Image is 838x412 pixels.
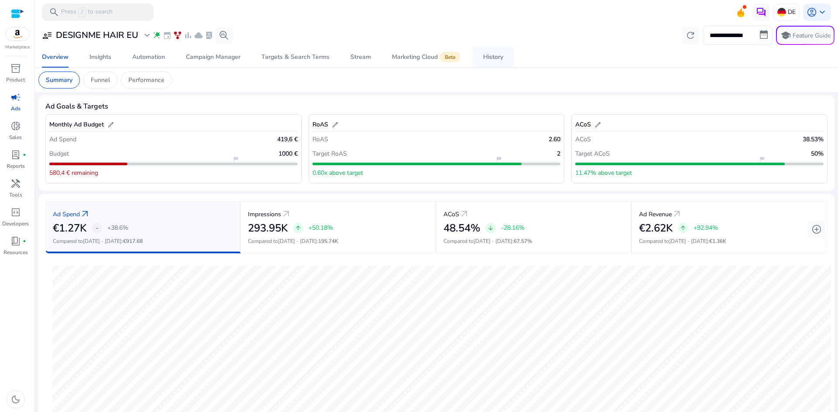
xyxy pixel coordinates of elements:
p: RoAS [313,135,328,144]
span: account_circle [807,7,817,17]
span: expand_more [142,30,152,41]
span: 195.74K [318,238,338,245]
button: schoolFeature Guide [776,26,835,45]
span: / [78,7,86,17]
span: campaign [10,92,21,102]
p: Performance [128,75,165,85]
span: - [96,223,99,233]
p: DE [788,4,796,20]
h5: RoAS [313,121,328,129]
div: Automation [132,54,165,60]
p: Compared to : [639,237,820,245]
span: event [163,31,172,40]
span: search_insights [219,30,229,41]
span: €1.36K [709,238,726,245]
h2: 48.54% [443,222,480,235]
span: flag_2 [232,156,239,163]
button: search_insights [215,27,233,44]
span: arrow_upward [295,225,302,232]
p: Marketplace [5,44,30,51]
span: code_blocks [10,207,21,218]
div: Stream [350,54,371,60]
span: search [49,7,59,17]
span: handyman [10,178,21,189]
p: +38.6% [107,225,128,231]
div: Campaign Manager [186,54,240,60]
div: History [483,54,503,60]
span: edit [594,121,601,128]
p: Reports [7,162,25,170]
div: Targets & Search Terms [261,54,330,60]
p: 1000 € [278,149,298,158]
p: Product [6,76,25,84]
p: +50.18% [309,225,333,231]
a: arrow_outward [281,209,292,219]
p: Compared to : [248,237,428,245]
span: dark_mode [10,394,21,405]
span: fiber_manual_record [23,153,26,157]
span: flag_2 [495,156,502,163]
span: 67.57% [514,238,532,245]
span: flag_2 [759,156,766,163]
p: Developers [2,220,29,228]
p: Compared to : [443,237,624,245]
p: 11.47% above target [575,168,632,177]
span: Beta [440,52,460,62]
p: 580,4 € remaining [49,168,98,177]
span: school [780,30,791,41]
p: +92.94% [694,225,718,231]
p: Resources [3,249,28,256]
p: 0.60x above target [313,168,363,177]
p: ACoS [575,135,591,144]
p: ACoS [443,210,459,219]
button: add_circle [808,221,825,238]
span: lab_profile [205,31,213,40]
p: Target ACoS [575,149,610,158]
span: [DATE] - [DATE] [669,238,708,245]
span: book_4 [10,236,21,246]
span: donut_small [10,121,21,131]
span: refresh [685,30,696,41]
h2: 293.95K [248,222,288,235]
p: Impressions [248,210,281,219]
p: Ad Revenue [639,210,672,219]
h3: DESIGNME HAIR EU [56,30,138,41]
p: Tools [9,191,22,199]
p: Funnel [91,75,110,85]
p: Summary [46,75,72,85]
p: Ad Spend [49,135,76,144]
span: [DATE] - [DATE] [474,238,512,245]
p: 419,6 € [277,135,298,144]
span: cloud [194,31,203,40]
span: inventory_2 [10,63,21,74]
span: keyboard_arrow_down [817,7,828,17]
span: family_history [173,31,182,40]
h5: ACoS [575,121,591,129]
button: refresh [682,27,699,44]
a: arrow_outward [672,209,682,219]
h2: €2.62K [639,222,673,235]
a: arrow_outward [80,209,90,219]
h5: Monthly Ad Budget [49,121,104,129]
p: 2 [557,149,560,158]
p: 38.53% [803,135,824,144]
p: 50% [811,149,824,158]
div: Overview [42,54,69,60]
span: fiber_manual_record [23,239,26,243]
span: edit [332,121,339,128]
span: €917.68 [123,238,143,245]
p: -28.16% [501,225,525,231]
span: user_attributes [42,30,52,41]
img: de.svg [777,8,786,17]
a: arrow_outward [459,209,470,219]
h2: €1.27K [53,222,86,235]
span: add_circle [811,224,822,235]
div: Marketing Cloud [392,54,462,61]
span: bar_chart [184,31,192,40]
span: edit [107,121,114,128]
p: Ads [11,105,21,112]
